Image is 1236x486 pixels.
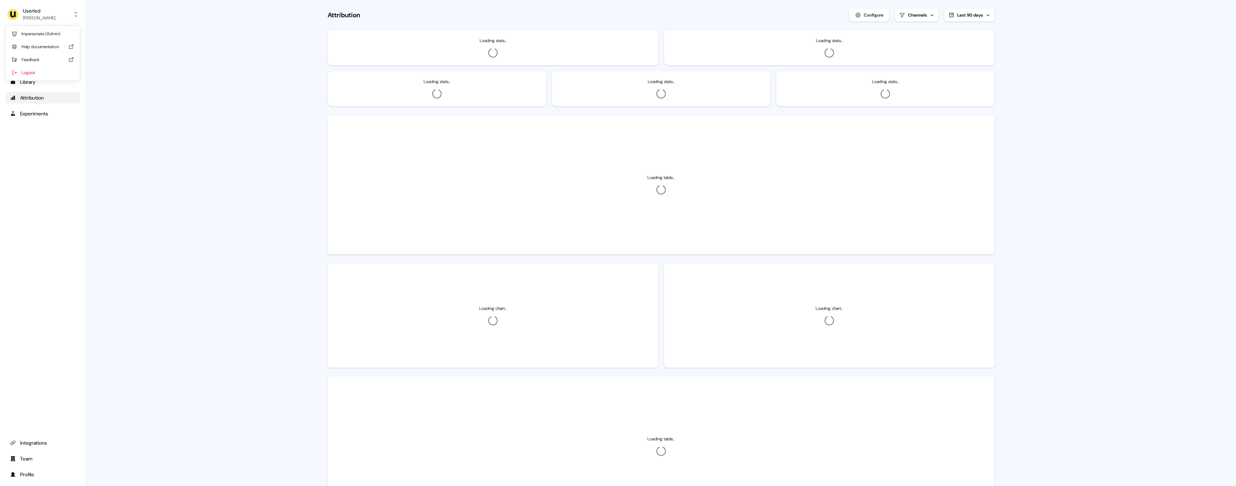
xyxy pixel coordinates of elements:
[6,6,80,23] button: Userled[PERSON_NAME]
[9,53,77,66] div: Feedback
[6,26,80,81] div: Userled[PERSON_NAME]
[23,7,55,14] div: Userled
[23,14,55,22] div: [PERSON_NAME]
[9,66,77,79] div: Logout
[9,40,77,53] div: Help documentation
[9,27,77,40] div: Impersonate (Admin)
